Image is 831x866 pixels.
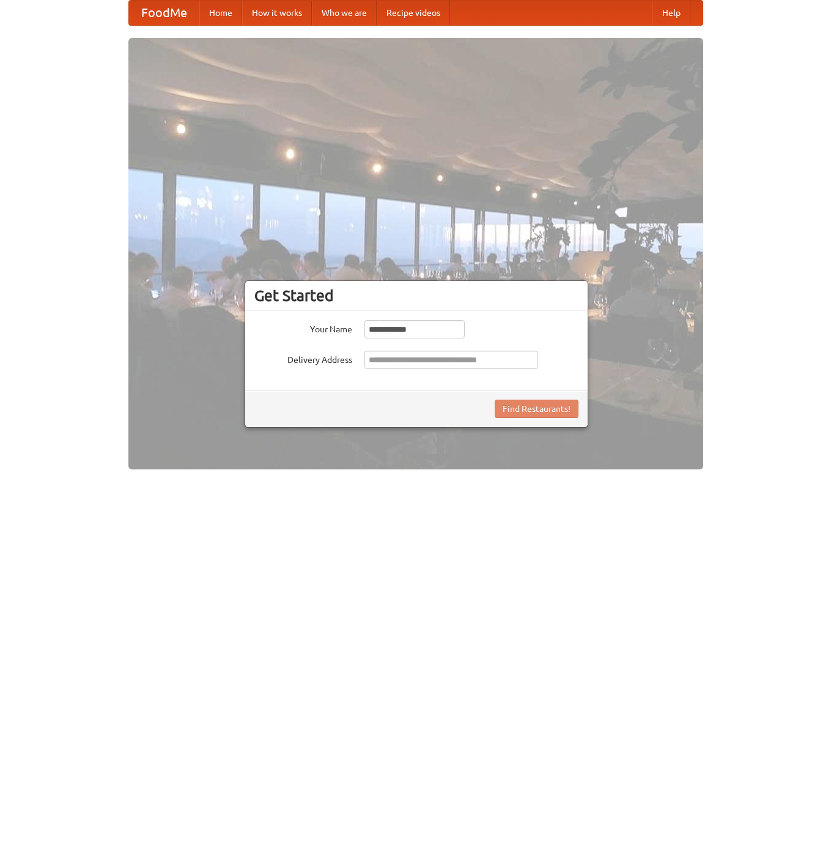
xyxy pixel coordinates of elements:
[312,1,377,25] a: Who we are
[254,351,352,366] label: Delivery Address
[377,1,450,25] a: Recipe videos
[254,320,352,335] label: Your Name
[199,1,242,25] a: Home
[129,1,199,25] a: FoodMe
[652,1,690,25] a: Help
[495,400,578,418] button: Find Restaurants!
[242,1,312,25] a: How it works
[254,286,578,305] h3: Get Started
